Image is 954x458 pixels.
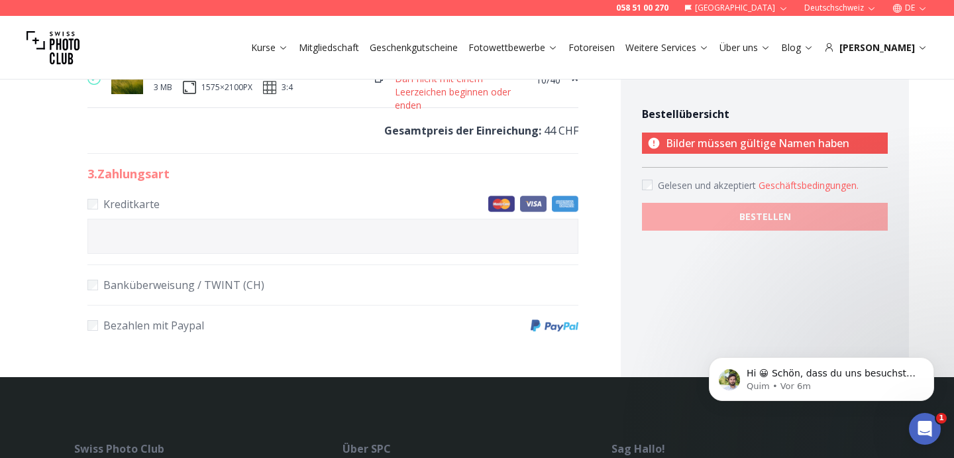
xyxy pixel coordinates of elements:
[343,441,611,457] div: Über SPC
[74,441,343,457] div: Swiss Photo Club
[625,41,709,54] a: Weitere Services
[658,179,759,192] span: Gelesen und akzeptiert
[251,41,288,54] a: Kurse
[642,203,888,231] button: BESTELLEN
[642,106,888,122] h4: Bestellübersicht
[739,210,791,223] b: BESTELLEN
[183,81,196,94] img: size
[282,82,293,93] span: 3:4
[611,441,880,457] div: Sag Hallo!
[781,41,814,54] a: Blog
[201,82,252,93] div: 1575 × 2100 PX
[154,82,172,93] div: 3 MB
[568,41,615,54] a: Fotoreisen
[370,41,458,54] a: Geschenkgutscheine
[395,72,519,112] div: Darf nicht mit einem Leerzeichen beginnen oder enden
[642,133,888,154] p: Bilder müssen gültige Namen haben
[714,38,776,57] button: Über uns
[689,329,954,422] iframe: Intercom notifications Nachricht
[563,38,620,57] button: Fotoreisen
[824,41,927,54] div: [PERSON_NAME]
[536,74,560,87] span: 10 /40
[616,3,668,13] a: 058 51 00 270
[909,413,941,445] iframe: Intercom live chat
[246,38,293,57] button: Kurse
[620,38,714,57] button: Weitere Services
[776,38,819,57] button: Blog
[26,21,79,74] img: Swiss photo club
[468,41,558,54] a: Fotowettbewerbe
[263,81,276,94] img: ratio
[463,38,563,57] button: Fotowettbewerbe
[759,179,859,192] button: Accept termsGelesen und akzeptiert
[364,38,463,57] button: Geschenkgutscheine
[299,41,359,54] a: Mitgliedschaft
[936,413,947,424] span: 1
[293,38,364,57] button: Mitgliedschaft
[87,121,579,140] p: 44 CHF
[719,41,770,54] a: Über uns
[642,180,653,190] input: Accept terms
[384,123,541,138] b: Gesamtpreis der Einreichung :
